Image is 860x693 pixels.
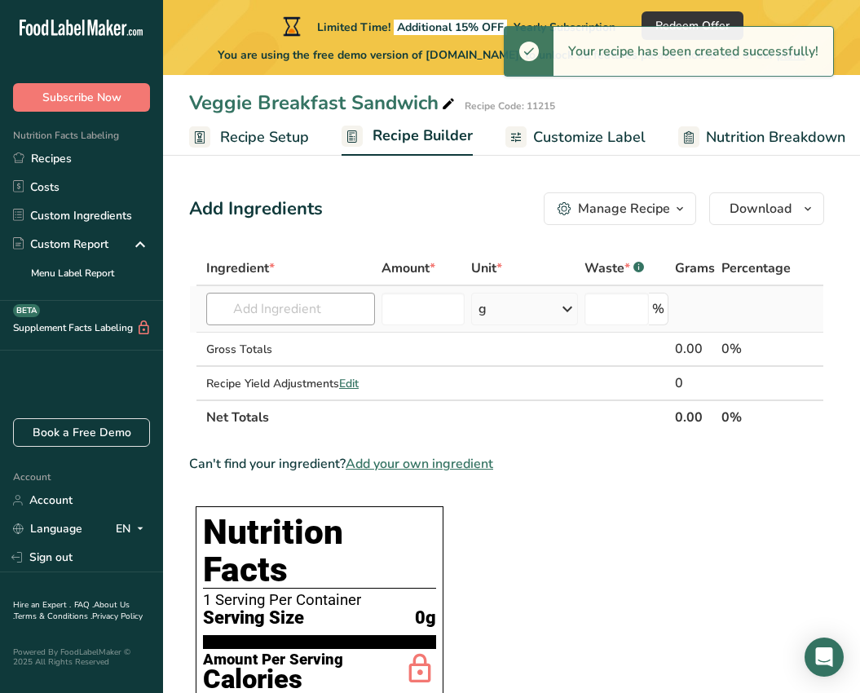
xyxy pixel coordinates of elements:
[13,647,150,667] div: Powered By FoodLabelMaker © 2025 All Rights Reserved
[342,117,473,157] a: Recipe Builder
[203,592,436,608] div: 1 Serving Per Container
[203,399,672,434] th: Net Totals
[13,599,71,611] a: Hire an Expert .
[218,46,805,64] span: You are using the free demo version of [DOMAIN_NAME], to unlock all features please choose one of...
[675,373,715,393] div: 0
[14,611,92,622] a: Terms & Conditions .
[505,119,646,156] a: Customize Label
[203,514,436,589] h1: Nutrition Facts
[280,16,615,36] div: Limited Time!
[678,119,845,156] a: Nutrition Breakdown
[13,599,130,622] a: About Us .
[514,20,615,35] span: Yearly Subscription
[189,88,458,117] div: Veggie Breakfast Sandwich
[471,258,502,278] span: Unit
[13,418,150,447] a: Book a Free Demo
[805,638,844,677] div: Open Intercom Messenger
[479,299,487,319] div: g
[675,339,715,359] div: 0.00
[206,375,375,392] div: Recipe Yield Adjustments
[394,20,507,35] span: Additional 15% OFF
[189,196,323,223] div: Add Ingredients
[92,611,143,622] a: Privacy Policy
[13,514,82,543] a: Language
[189,119,309,156] a: Recipe Setup
[13,83,150,112] button: Subscribe Now
[642,11,743,40] button: Redeem Offer
[533,126,646,148] span: Customize Label
[339,376,359,391] span: Edit
[721,258,791,278] span: Percentage
[189,454,824,474] div: Can't find your ingredient?
[116,519,150,539] div: EN
[675,258,715,278] span: Grams
[13,236,108,253] div: Custom Report
[544,192,696,225] button: Manage Recipe
[42,89,121,106] span: Subscribe Now
[553,27,833,76] div: Your recipe has been created successfully!
[13,304,40,317] div: BETA
[415,608,436,629] span: 0g
[672,399,718,434] th: 0.00
[730,199,792,218] span: Download
[220,126,309,148] span: Recipe Setup
[346,454,493,474] span: Add your own ingredient
[381,258,435,278] span: Amount
[203,668,343,691] div: Calories
[584,258,644,278] div: Waste
[206,293,375,325] input: Add Ingredient
[655,17,730,34] span: Redeem Offer
[578,199,670,218] div: Manage Recipe
[706,126,845,148] span: Nutrition Breakdown
[373,125,473,147] span: Recipe Builder
[709,192,824,225] button: Download
[203,608,304,629] span: Serving Size
[206,341,375,358] div: Gross Totals
[718,399,794,434] th: 0%
[721,339,791,359] div: 0%
[465,99,555,113] div: Recipe Code: 11215
[206,258,275,278] span: Ingredient
[203,652,343,668] div: Amount Per Serving
[74,599,94,611] a: FAQ .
